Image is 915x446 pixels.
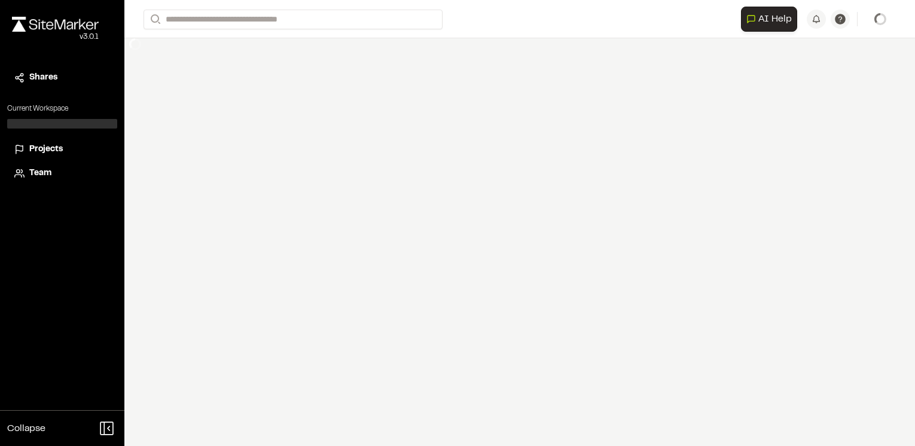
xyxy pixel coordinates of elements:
div: Open AI Assistant [741,7,802,32]
span: Projects [29,143,63,156]
a: Projects [14,143,110,156]
span: Collapse [7,421,45,436]
button: Search [144,10,165,29]
a: Shares [14,71,110,84]
span: Team [29,167,51,180]
img: rebrand.png [12,17,99,32]
span: AI Help [758,12,792,26]
span: Shares [29,71,57,84]
div: Oh geez...please don't... [12,32,99,42]
button: Open AI Assistant [741,7,797,32]
p: Current Workspace [7,103,117,114]
a: Team [14,167,110,180]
